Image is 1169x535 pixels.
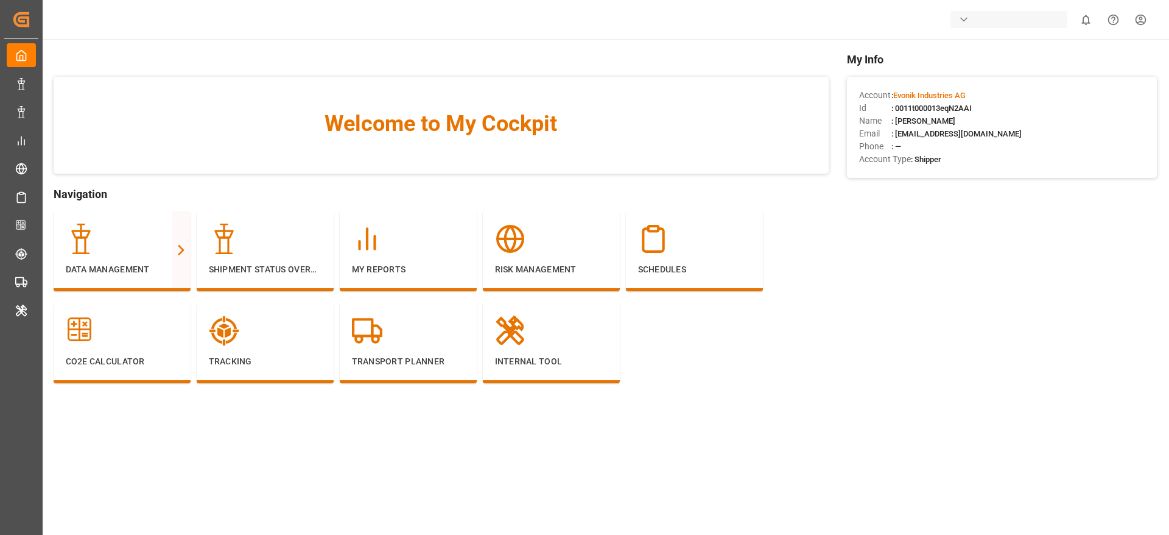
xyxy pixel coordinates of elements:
span: Account Type [859,153,911,166]
span: : [PERSON_NAME] [891,116,955,126]
p: Internal Tool [495,355,608,368]
span: Name [859,115,891,127]
p: Schedules [638,263,751,276]
span: Email [859,127,891,140]
p: My Reports [352,263,465,276]
span: Id [859,102,891,115]
p: Tracking [209,355,321,368]
span: Welcome to My Cockpit [78,107,804,140]
span: : [EMAIL_ADDRESS][DOMAIN_NAME] [891,129,1022,138]
span: : 0011t000013eqN2AAI [891,104,972,113]
p: CO2e Calculator [66,355,178,368]
span: : Shipper [911,155,941,164]
span: : — [891,142,901,151]
span: Phone [859,140,891,153]
button: Help Center [1100,6,1127,34]
p: Shipment Status Overview [209,263,321,276]
p: Risk Management [495,263,608,276]
span: Account [859,89,891,102]
p: Transport Planner [352,355,465,368]
span: : [891,91,966,100]
span: Evonik Industries AG [893,91,966,100]
span: My Info [847,51,1157,68]
p: Data Management [66,263,178,276]
button: show 0 new notifications [1072,6,1100,34]
span: Navigation [54,186,829,202]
